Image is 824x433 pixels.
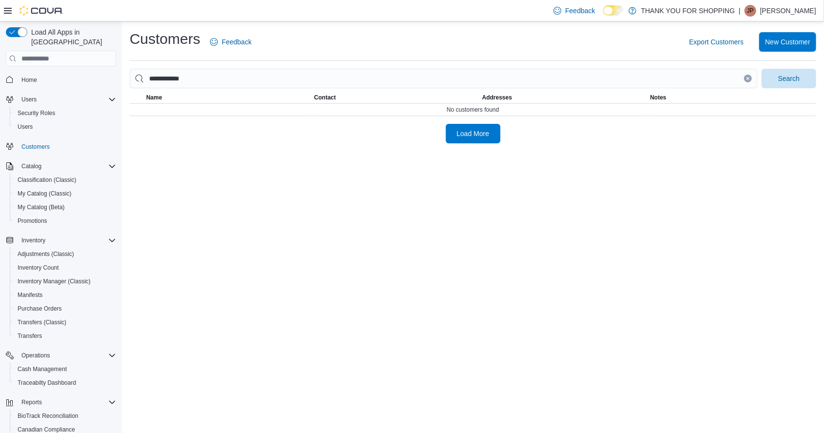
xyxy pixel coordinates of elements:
[14,316,70,328] a: Transfers (Classic)
[641,5,735,17] p: THANK YOU FOR SHOPPING
[14,276,95,287] a: Inventory Manager (Classic)
[18,396,116,408] span: Reports
[18,365,67,373] span: Cash Management
[206,32,255,52] a: Feedback
[14,107,116,119] span: Security Roles
[18,73,116,85] span: Home
[21,352,50,359] span: Operations
[14,330,116,342] span: Transfers
[739,5,741,17] p: |
[18,140,116,153] span: Customers
[21,143,50,151] span: Customers
[18,235,49,246] button: Inventory
[482,94,512,101] span: Addresses
[10,106,120,120] button: Security Roles
[19,6,63,16] img: Cova
[2,72,120,86] button: Home
[689,37,744,47] span: Export Customers
[14,410,116,422] span: BioTrack Reconciliation
[14,248,116,260] span: Adjustments (Classic)
[10,187,120,200] button: My Catalog (Classic)
[10,288,120,302] button: Manifests
[10,261,120,275] button: Inventory Count
[14,303,66,315] a: Purchase Orders
[222,37,251,47] span: Feedback
[14,215,51,227] a: Promotions
[10,120,120,134] button: Users
[18,160,45,172] button: Catalog
[18,332,42,340] span: Transfers
[18,176,77,184] span: Classification (Classic)
[14,174,116,186] span: Classification (Classic)
[21,76,37,84] span: Home
[14,330,46,342] a: Transfers
[747,5,754,17] span: JP
[14,121,116,133] span: Users
[14,289,116,301] span: Manifests
[14,248,78,260] a: Adjustments (Classic)
[21,398,42,406] span: Reports
[762,69,816,88] button: Search
[10,275,120,288] button: Inventory Manager (Classic)
[18,74,41,86] a: Home
[565,6,595,16] span: Feedback
[314,94,336,101] span: Contact
[2,139,120,154] button: Customers
[18,291,42,299] span: Manifests
[14,201,116,213] span: My Catalog (Beta)
[10,362,120,376] button: Cash Management
[18,350,54,361] button: Operations
[14,377,80,389] a: Traceabilty Dashboard
[14,363,71,375] a: Cash Management
[650,94,666,101] span: Notes
[2,93,120,106] button: Users
[2,395,120,409] button: Reports
[457,129,489,138] span: Load More
[14,188,116,199] span: My Catalog (Classic)
[27,27,116,47] span: Load All Apps in [GEOGRAPHIC_DATA]
[18,264,59,272] span: Inventory Count
[14,174,80,186] a: Classification (Classic)
[2,234,120,247] button: Inventory
[14,262,116,274] span: Inventory Count
[446,124,500,143] button: Load More
[14,201,69,213] a: My Catalog (Beta)
[18,350,116,361] span: Operations
[14,121,37,133] a: Users
[146,94,162,101] span: Name
[18,412,78,420] span: BioTrack Reconciliation
[18,396,46,408] button: Reports
[10,315,120,329] button: Transfers (Classic)
[130,29,200,49] h1: Customers
[685,32,747,52] button: Export Customers
[14,377,116,389] span: Traceabilty Dashboard
[10,200,120,214] button: My Catalog (Beta)
[765,37,810,47] span: New Customer
[18,250,74,258] span: Adjustments (Classic)
[14,215,116,227] span: Promotions
[14,316,116,328] span: Transfers (Classic)
[10,329,120,343] button: Transfers
[18,305,62,313] span: Purchase Orders
[18,190,72,197] span: My Catalog (Classic)
[10,247,120,261] button: Adjustments (Classic)
[14,107,59,119] a: Security Roles
[778,74,800,83] span: Search
[2,159,120,173] button: Catalog
[14,363,116,375] span: Cash Management
[18,94,116,105] span: Users
[550,1,599,20] a: Feedback
[18,277,91,285] span: Inventory Manager (Classic)
[21,162,41,170] span: Catalog
[18,203,65,211] span: My Catalog (Beta)
[18,160,116,172] span: Catalog
[21,236,45,244] span: Inventory
[18,141,54,153] a: Customers
[18,379,76,387] span: Traceabilty Dashboard
[14,188,76,199] a: My Catalog (Classic)
[10,376,120,390] button: Traceabilty Dashboard
[14,410,82,422] a: BioTrack Reconciliation
[10,214,120,228] button: Promotions
[18,318,66,326] span: Transfers (Classic)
